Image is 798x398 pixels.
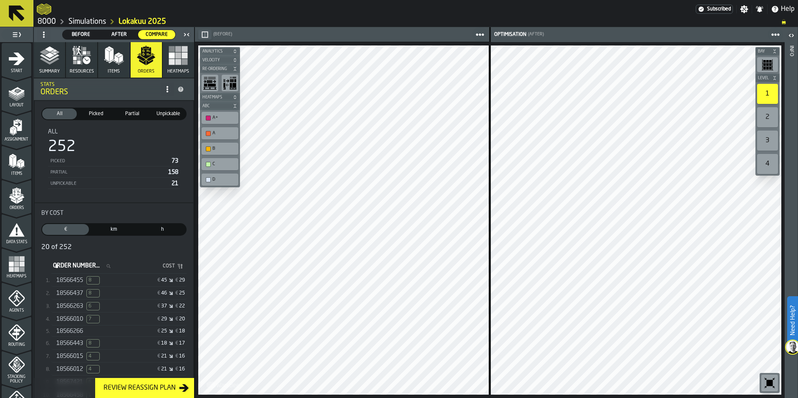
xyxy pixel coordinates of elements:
label: button-switch-multi-Compare [138,30,176,40]
span: € [157,290,160,296]
span: 18566263 [56,303,83,310]
span: Unpickable Lines [86,289,100,297]
span: 73 [172,158,178,164]
a: link-to-/wh/i/b2e041e4-2753-4086-a82a-958e8abdd2c7 [38,17,56,26]
span: Agents [2,308,31,313]
div: thumb [42,224,89,235]
li: menu Orders [2,180,31,213]
span: 18566010 [56,316,83,322]
label: button-toggle-Open [785,29,797,44]
button: button- [200,93,240,101]
a: logo-header [200,376,247,393]
div: 22 [179,303,185,309]
label: button-switch-multi-Before [62,30,100,40]
span: Items [2,171,31,176]
header: Info [785,27,798,398]
div: Unpickable [50,181,168,186]
div: thumb [78,108,113,119]
div: 3 [757,131,778,151]
div: 20 of 252 [41,242,187,252]
div: C [203,160,237,169]
div: 21 [161,353,167,359]
div: StatList-item-Picked [48,155,180,166]
div: B [203,144,237,153]
li: menu Start [2,43,31,76]
span: Heatmaps [201,95,231,100]
li: menu Data Stats [2,214,31,247]
div: StatList-item-[object Object] [51,274,187,287]
div: 25 [179,290,185,296]
li: menu Items [2,146,31,179]
div: 18 [161,340,167,346]
span: Heatmaps [167,69,189,74]
button: button- [200,102,240,110]
span: Unpickable Lines [86,365,100,373]
span: Stacking Policy [2,375,31,384]
div: 29 [179,277,185,283]
span: € [157,328,160,334]
div: Title [41,210,187,217]
div: 16 [179,366,185,372]
div: 20 [179,316,185,322]
div: StatList-item-[object Object] [51,287,187,300]
span: € [175,277,178,283]
span: Help [781,4,795,14]
div: StatList-item-[object Object] [51,375,187,388]
div: thumb [115,108,149,119]
div: button-toolbar-undefined [220,73,240,93]
div: StatList-item-[object Object] [51,312,187,325]
div: StatList-item-[object Object] [51,325,187,337]
span: Routing [2,343,31,347]
svg: Reset zoom and position [763,376,776,390]
li: menu Stacking Policy [2,351,31,384]
span: € [175,340,178,346]
label: button-switch-multi-Picked (73) [78,108,114,120]
button: button-Review Reassign Plan [95,378,194,398]
span: € [175,366,178,372]
span: 18566443 [56,340,83,347]
div: Partial [50,170,165,175]
span: 18566015 [56,353,83,360]
div: StatList-item-[object Object] [51,337,187,350]
div: Stats [40,82,161,88]
div: Orders [40,88,161,97]
div: stat-All [41,122,187,196]
button: button- [755,47,780,55]
span: ABC [201,104,231,108]
span: € [157,353,160,359]
a: logo-header [37,2,51,17]
label: button-switch-multi-Time [138,223,187,236]
div: StatList-item-[object Object] [51,363,187,375]
label: button-switch-multi-Unpickable (21) [150,108,187,120]
div: A+ [212,115,236,121]
span: Assignment [2,137,31,142]
div: 16 [179,353,185,359]
label: button-switch-multi-Cost [41,223,90,236]
span: 18566266 [56,328,83,335]
span: € [157,340,160,346]
span: h [141,226,184,233]
span: Orders [138,69,154,74]
span: Unpickable [153,110,184,118]
span: € [175,290,178,296]
button: button- [755,74,780,82]
div: D [203,175,237,184]
label: button-toggle-Settings [737,5,752,13]
div: button-toolbar-undefined [200,73,220,93]
span: Unpickable Lines [86,302,100,310]
label: button-switch-multi-Distance [90,223,138,236]
span: Unpickable Lines [86,339,100,348]
span: 18566455 [56,277,83,284]
span: All [44,110,75,118]
span: 18566012 [56,366,83,373]
label: button-toggle-Notifications [752,5,767,13]
div: thumb [139,224,186,235]
label: Need Help? [788,297,797,344]
div: thumb [101,30,138,39]
div: StatList-item-[object Object] [51,300,187,312]
div: B [212,146,236,151]
div: D [212,177,236,182]
div: 2 [757,107,778,127]
div: 17 [179,340,185,346]
label: button-toggle-Help [768,4,798,14]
